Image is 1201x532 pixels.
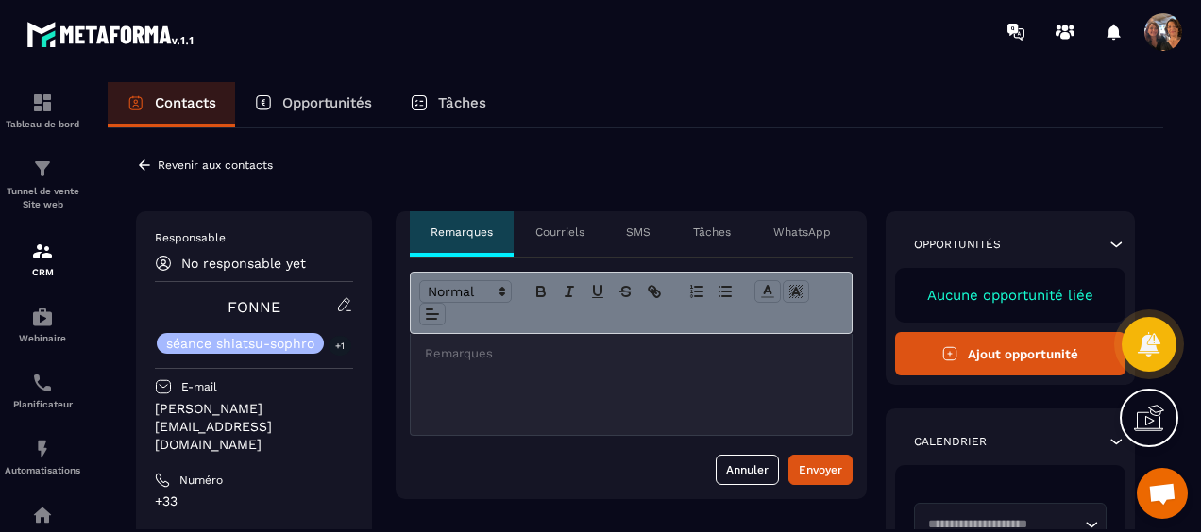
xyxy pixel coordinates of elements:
[329,336,351,356] p: +1
[5,424,80,490] a: automationsautomationsAutomatisations
[5,77,80,143] a: formationformationTableau de bord
[895,332,1126,375] button: Ajout opportunité
[31,504,54,526] img: automations
[914,237,1001,252] p: Opportunités
[5,143,80,225] a: formationformationTunnel de vente Site web
[914,287,1108,304] p: Aucune opportunité liée
[716,455,779,485] button: Annuler
[181,379,217,394] p: E-mail
[5,291,80,357] a: automationsautomationsWebinaire
[155,492,353,510] p: +33
[5,465,80,475] p: Automatisations
[914,434,987,449] p: Calendrier
[5,333,80,343] p: Webinaire
[158,158,273,172] p: Revenir aux contacts
[431,224,493,240] p: Remarques
[235,82,391,127] a: Opportunités
[26,17,196,51] img: logo
[693,224,731,240] p: Tâches
[282,94,372,111] p: Opportunités
[155,94,216,111] p: Contacts
[179,473,223,488] p: Numéro
[773,224,831,240] p: WhatsApp
[155,230,353,245] p: Responsable
[108,82,235,127] a: Contacts
[31,240,54,262] img: formation
[5,267,80,277] p: CRM
[5,119,80,129] p: Tableau de bord
[5,357,80,424] a: schedulerschedulerPlanificateur
[31,158,54,180] img: formation
[799,460,842,479] div: Envoyer
[228,298,280,316] a: FONNE
[31,91,54,114] img: formation
[5,399,80,409] p: Planificateur
[391,82,505,127] a: Tâches
[5,225,80,291] a: formationformationCRM
[166,337,314,350] p: séance shiatsu-sophro
[31,438,54,460] img: automations
[5,185,80,211] p: Tunnel de vente Site web
[155,400,353,454] p: [PERSON_NAME][EMAIL_ADDRESS][DOMAIN_NAME]
[31,306,54,328] img: automations
[1137,468,1188,519] div: Ouvrir le chat
[438,94,486,111] p: Tâches
[626,224,651,240] p: SMS
[31,372,54,394] img: scheduler
[788,455,853,485] button: Envoyer
[181,256,306,271] p: No responsable yet
[535,224,584,240] p: Courriels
